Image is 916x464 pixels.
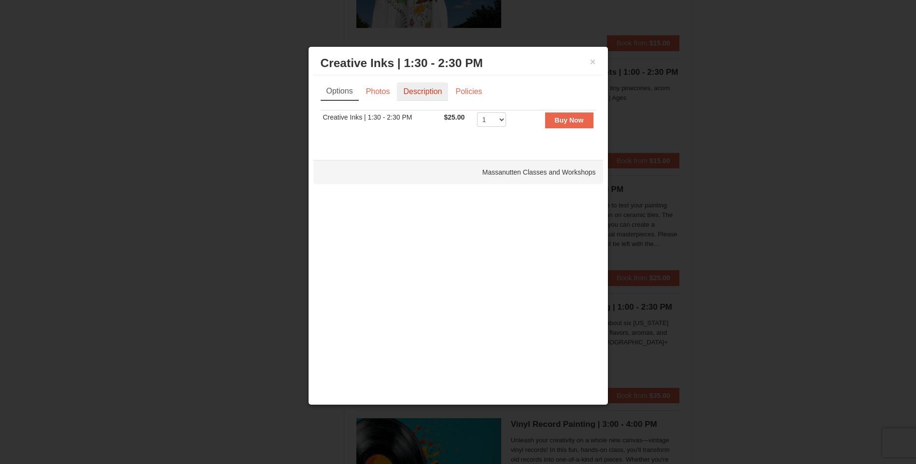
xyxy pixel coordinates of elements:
span: $25.00 [444,113,465,121]
a: Options [321,82,359,101]
button: Buy Now [545,112,593,128]
strong: Buy Now [555,116,584,124]
a: Policies [449,82,488,101]
h3: Creative Inks | 1:30 - 2:30 PM [321,56,596,70]
div: Massanutten Classes and Workshops [313,160,603,184]
button: × [590,57,596,67]
a: Photos [360,82,396,101]
td: Creative Inks | 1:30 - 2:30 PM [321,110,442,134]
a: Description [397,82,448,101]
